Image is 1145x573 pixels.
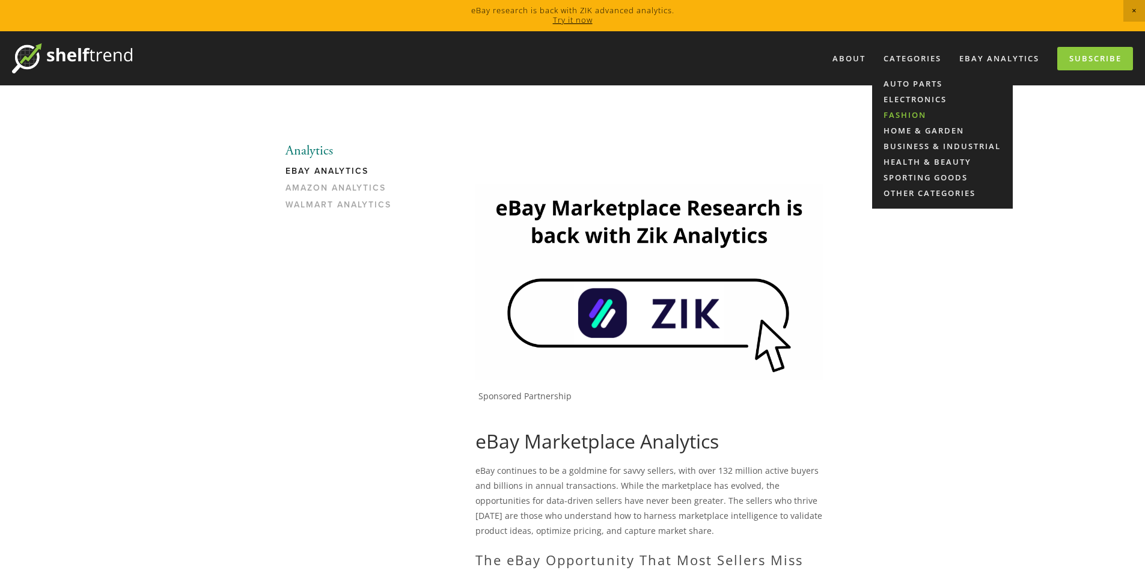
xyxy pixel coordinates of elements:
p: Sponsored Partnership [478,391,823,402]
a: Amazon Analytics [285,183,400,200]
a: Walmart Analytics [285,200,400,216]
p: eBay continues to be a goldmine for savvy sellers, with over 132 million active buyers and billio... [475,463,823,539]
a: Home & Garden [872,123,1013,138]
a: eBay Analytics [951,49,1047,69]
h1: eBay Marketplace Analytics [475,430,823,453]
a: Health & Beauty [872,154,1013,170]
a: Try it now [553,14,593,25]
a: Auto Parts [872,76,1013,91]
div: Categories [876,49,949,69]
a: Electronics [872,91,1013,107]
a: Business & Industrial [872,138,1013,154]
a: Subscribe [1057,47,1133,70]
li: Analytics [285,143,400,159]
img: ShelfTrend [12,43,132,73]
a: eBay Analytics [285,166,400,183]
a: About [825,49,873,69]
a: Fashion [872,107,1013,123]
a: Other Categories [872,185,1013,201]
a: Sporting Goods [872,170,1013,185]
img: Zik Analytics Sponsored Ad [475,184,823,379]
h2: The eBay Opportunity That Most Sellers Miss [475,552,823,568]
